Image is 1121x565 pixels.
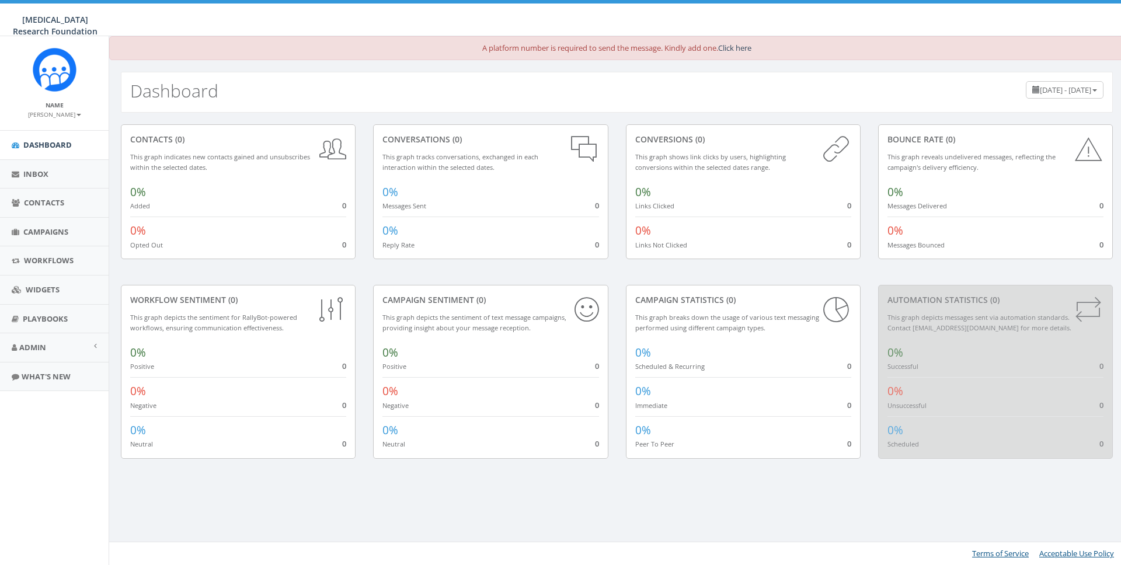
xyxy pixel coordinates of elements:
[382,294,598,306] div: Campaign Sentiment
[972,548,1029,559] a: Terms of Service
[22,371,71,382] span: What's New
[635,152,786,172] small: This graph shows link clicks by users, highlighting conversions within the selected dates range.
[342,239,346,250] span: 0
[33,48,76,92] img: Rally_Corp_Icon.png
[635,401,667,410] small: Immediate
[635,294,851,306] div: Campaign Statistics
[1099,200,1103,211] span: 0
[13,14,98,37] span: [MEDICAL_DATA] Research Foundation
[28,110,81,118] small: [PERSON_NAME]
[23,313,68,324] span: Playbooks
[724,294,736,305] span: (0)
[130,184,146,200] span: 0%
[450,134,462,145] span: (0)
[847,438,851,449] span: 0
[382,201,426,210] small: Messages Sent
[887,152,1056,172] small: This graph reveals undelivered messages, reflecting the campaign's delivery efficiency.
[23,169,48,179] span: Inbox
[595,438,599,449] span: 0
[130,401,156,410] small: Negative
[847,361,851,371] span: 0
[718,43,751,53] a: Click here
[130,423,146,438] span: 0%
[635,313,819,333] small: This graph breaks down the usage of various text messaging performed using different campaign types.
[1099,361,1103,371] span: 0
[19,342,46,353] span: Admin
[847,239,851,250] span: 0
[887,201,947,210] small: Messages Delivered
[24,197,64,208] span: Contacts
[887,294,1103,306] div: Automation Statistics
[382,240,415,249] small: Reply Rate
[887,423,903,438] span: 0%
[847,400,851,410] span: 0
[23,226,68,237] span: Campaigns
[1099,400,1103,410] span: 0
[887,240,945,249] small: Messages Bounced
[382,152,538,172] small: This graph tracks conversations, exchanged in each interaction within the selected dates.
[635,240,687,249] small: Links Not Clicked
[382,401,409,410] small: Negative
[887,401,927,410] small: Unsuccessful
[130,313,297,333] small: This graph depicts the sentiment for RallyBot-powered workflows, ensuring communication effective...
[595,400,599,410] span: 0
[130,134,346,145] div: contacts
[342,361,346,371] span: 0
[635,223,651,238] span: 0%
[635,201,674,210] small: Links Clicked
[382,345,398,360] span: 0%
[342,438,346,449] span: 0
[887,345,903,360] span: 0%
[635,345,651,360] span: 0%
[226,294,238,305] span: (0)
[635,184,651,200] span: 0%
[382,383,398,399] span: 0%
[382,184,398,200] span: 0%
[474,294,486,305] span: (0)
[847,200,851,211] span: 0
[944,134,955,145] span: (0)
[46,101,64,109] small: Name
[130,362,154,371] small: Positive
[887,383,903,399] span: 0%
[887,223,903,238] span: 0%
[130,383,146,399] span: 0%
[130,294,346,306] div: Workflow Sentiment
[130,223,146,238] span: 0%
[130,152,310,172] small: This graph indicates new contacts gained and unsubscribes within the selected dates.
[382,440,405,448] small: Neutral
[693,134,705,145] span: (0)
[130,81,218,100] h2: Dashboard
[595,200,599,211] span: 0
[988,294,1000,305] span: (0)
[635,383,651,399] span: 0%
[635,362,705,371] small: Scheduled & Recurring
[382,423,398,438] span: 0%
[342,400,346,410] span: 0
[635,423,651,438] span: 0%
[887,362,918,371] small: Successful
[342,200,346,211] span: 0
[130,440,153,448] small: Neutral
[1099,239,1103,250] span: 0
[887,440,919,448] small: Scheduled
[887,313,1071,333] small: This graph depicts messages sent via automation standards. Contact [EMAIL_ADDRESS][DOMAIN_NAME] f...
[382,313,566,333] small: This graph depicts the sentiment of text message campaigns, providing insight about your message ...
[635,134,851,145] div: conversions
[130,345,146,360] span: 0%
[1099,438,1103,449] span: 0
[382,362,406,371] small: Positive
[635,440,674,448] small: Peer To Peer
[887,184,903,200] span: 0%
[887,134,1103,145] div: Bounce Rate
[173,134,184,145] span: (0)
[26,284,60,295] span: Widgets
[130,201,150,210] small: Added
[382,223,398,238] span: 0%
[595,361,599,371] span: 0
[1040,85,1091,95] span: [DATE] - [DATE]
[1039,548,1114,559] a: Acceptable Use Policy
[382,134,598,145] div: conversations
[28,109,81,119] a: [PERSON_NAME]
[130,240,163,249] small: Opted Out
